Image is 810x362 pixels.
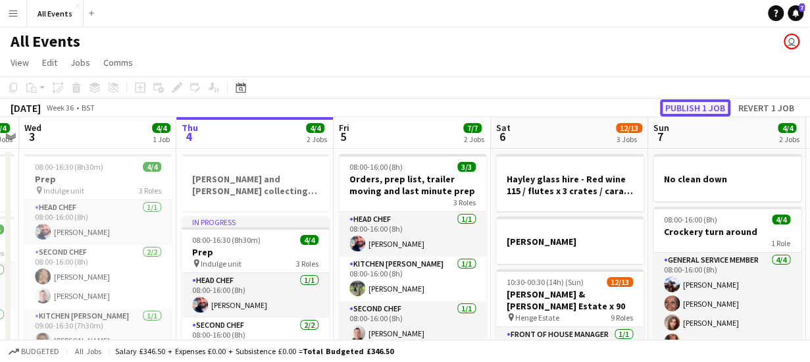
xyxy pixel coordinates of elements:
[103,57,133,68] span: Comms
[7,344,61,359] button: Budgeted
[771,238,790,248] span: 1 Role
[653,154,801,201] app-job-card: No clean down
[35,162,103,172] span: 08:00-16:30 (8h30m)
[37,54,63,71] a: Edit
[43,186,84,195] span: Indulge unit
[788,5,803,21] a: 7
[27,1,84,26] button: All Events
[496,173,644,197] h3: Hayley glass hire - Red wine 115 / flutes x 3 crates / carafe x 20
[43,103,76,113] span: Week 36
[21,347,59,356] span: Budgeted
[349,162,403,172] span: 08:00-16:00 (8h)
[153,134,170,144] div: 1 Job
[496,288,644,312] h3: [PERSON_NAME] & [PERSON_NAME] Estate x 90
[115,346,393,356] div: Salary £346.50 + Expenses £0.00 + Subsistence £0.00 =
[24,122,41,134] span: Wed
[507,277,584,287] span: 10:30-00:30 (14h) (Sun)
[11,57,29,68] span: View
[617,134,642,144] div: 3 Jobs
[339,122,349,134] span: Fri
[337,129,349,144] span: 5
[182,154,329,211] app-job-card: [PERSON_NAME] and [PERSON_NAME] collecting napkins
[339,301,486,346] app-card-role: Second Chef1/108:00-16:00 (8h)[PERSON_NAME]
[139,186,161,195] span: 3 Roles
[607,277,633,287] span: 12/13
[182,217,329,227] div: In progress
[182,173,329,197] h3: [PERSON_NAME] and [PERSON_NAME] collecting napkins
[303,346,393,356] span: Total Budgeted £346.50
[72,346,104,356] span: All jobs
[339,212,486,257] app-card-role: Head Chef1/108:00-16:00 (8h)[PERSON_NAME]
[339,154,486,346] app-job-card: 08:00-16:00 (8h)3/3Orders, prep list, trailer moving and last minute prep3 RolesHead Chef1/108:00...
[653,207,801,355] app-job-card: 08:00-16:00 (8h)4/4Crockery turn around1 RoleGeneral service member4/408:00-16:00 (8h)[PERSON_NAM...
[496,122,511,134] span: Sat
[11,101,41,115] div: [DATE]
[70,57,90,68] span: Jobs
[653,122,669,134] span: Sun
[778,123,796,133] span: 4/4
[201,259,241,269] span: Indulge unit
[5,54,34,71] a: View
[496,217,644,264] app-job-card: [PERSON_NAME]
[611,313,633,323] span: 9 Roles
[772,215,790,224] span: 4/4
[651,129,669,144] span: 7
[24,309,172,353] app-card-role: Kitchen [PERSON_NAME]1/109:00-16:30 (7h30m)[PERSON_NAME]
[306,123,324,133] span: 4/4
[496,154,644,211] app-job-card: Hayley glass hire - Red wine 115 / flutes x 3 crates / carafe x 20
[653,173,801,185] h3: No clean down
[515,313,559,323] span: Henge Estate
[65,54,95,71] a: Jobs
[778,134,799,144] div: 2 Jobs
[300,235,318,245] span: 4/4
[653,226,801,238] h3: Crockery turn around
[307,134,327,144] div: 2 Jobs
[98,54,138,71] a: Comms
[660,99,730,116] button: Publish 1 job
[296,259,318,269] span: 3 Roles
[152,123,170,133] span: 4/4
[82,103,95,113] div: BST
[24,245,172,309] app-card-role: Second Chef2/208:00-16:00 (8h)[PERSON_NAME][PERSON_NAME]
[22,129,41,144] span: 3
[143,162,161,172] span: 4/4
[784,34,799,49] app-user-avatar: Lucy Hinks
[799,3,805,12] span: 7
[653,253,801,355] app-card-role: General service member4/408:00-16:00 (8h)[PERSON_NAME][PERSON_NAME][PERSON_NAME][PERSON_NAME]
[182,273,329,318] app-card-role: Head Chef1/108:00-16:00 (8h)[PERSON_NAME]
[192,235,261,245] span: 08:00-16:30 (8h30m)
[11,32,80,51] h1: All Events
[616,123,642,133] span: 12/13
[24,200,172,245] app-card-role: Head Chef1/108:00-16:00 (8h)[PERSON_NAME]
[24,173,172,185] h3: Prep
[496,236,644,247] h3: [PERSON_NAME]
[464,134,484,144] div: 2 Jobs
[494,129,511,144] span: 6
[453,197,476,207] span: 3 Roles
[42,57,57,68] span: Edit
[339,257,486,301] app-card-role: Kitchen [PERSON_NAME]1/108:00-16:00 (8h)[PERSON_NAME]
[182,246,329,258] h3: Prep
[24,154,172,349] app-job-card: 08:00-16:30 (8h30m)4/4Prep Indulge unit3 RolesHead Chef1/108:00-16:00 (8h)[PERSON_NAME]Second Che...
[180,129,198,144] span: 4
[339,173,486,197] h3: Orders, prep list, trailer moving and last minute prep
[664,215,717,224] span: 08:00-16:00 (8h)
[182,122,198,134] span: Thu
[457,162,476,172] span: 3/3
[733,99,799,116] button: Revert 1 job
[463,123,482,133] span: 7/7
